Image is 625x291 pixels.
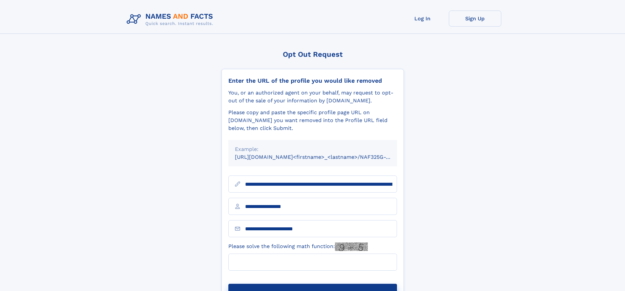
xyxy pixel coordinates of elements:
div: Enter the URL of the profile you would like removed [228,77,397,84]
a: Log In [396,10,449,27]
a: Sign Up [449,10,501,27]
div: Opt Out Request [221,50,404,58]
small: [URL][DOMAIN_NAME]<firstname>_<lastname>/NAF325G-xxxxxxxx [235,154,409,160]
div: Please copy and paste the specific profile page URL on [DOMAIN_NAME] you want removed into the Pr... [228,109,397,132]
div: You, or an authorized agent on your behalf, may request to opt-out of the sale of your informatio... [228,89,397,105]
img: Logo Names and Facts [124,10,219,28]
label: Please solve the following math function: [228,242,368,251]
div: Example: [235,145,390,153]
